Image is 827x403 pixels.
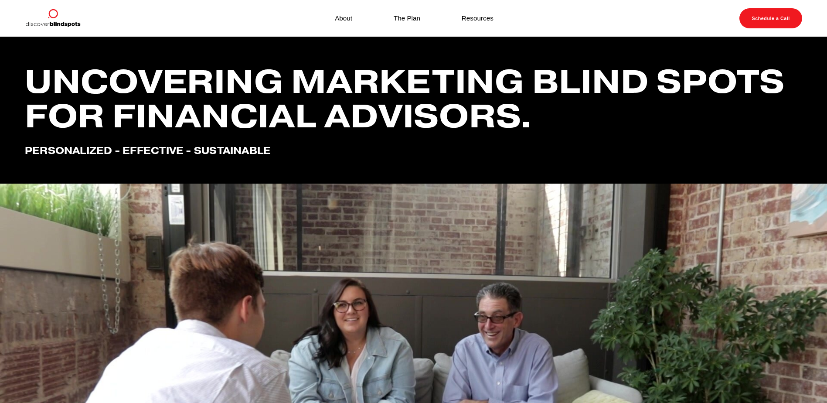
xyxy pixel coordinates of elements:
[25,145,802,156] h4: Personalized - effective - Sustainable
[739,8,802,28] a: Schedule a Call
[335,12,352,24] a: About
[25,64,802,133] h1: Uncovering marketing blind spots for financial advisors.
[394,12,420,24] a: The Plan
[462,12,493,24] a: Resources
[25,8,81,28] img: Discover Blind Spots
